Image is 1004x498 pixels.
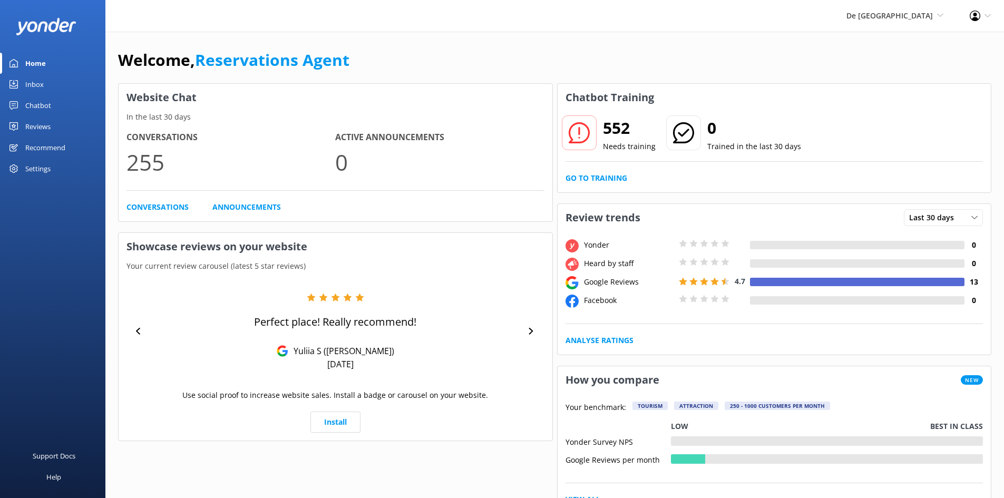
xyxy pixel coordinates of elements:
div: Attraction [674,402,718,410]
p: Your benchmark: [566,402,626,414]
div: Heard by staff [581,258,676,269]
h3: Showcase reviews on your website [119,233,552,260]
h3: Review trends [558,204,648,231]
a: Install [310,412,360,433]
div: Help [46,466,61,487]
div: Tourism [632,402,668,410]
p: Needs training [603,141,656,152]
div: Yonder Survey NPS [566,436,671,446]
div: Recommend [25,137,65,158]
div: Reviews [25,116,51,137]
img: yonder-white-logo.png [16,18,76,35]
div: Google Reviews [581,276,676,288]
span: 4.7 [735,276,745,286]
h4: Active Announcements [335,131,544,144]
p: Perfect place! Really recommend! [254,315,416,329]
div: Settings [25,158,51,179]
h4: 0 [964,258,983,269]
h3: How you compare [558,366,667,394]
h1: Welcome, [118,47,349,73]
span: New [961,375,983,385]
div: Google Reviews per month [566,454,671,464]
div: 250 - 1000 customers per month [725,402,830,410]
div: Inbox [25,74,44,95]
h4: Conversations [126,131,335,144]
h4: 0 [964,295,983,306]
img: Google Reviews [277,345,288,357]
p: Your current review carousel (latest 5 star reviews) [119,260,552,272]
span: Last 30 days [909,212,960,223]
p: 0 [335,144,544,180]
a: Conversations [126,201,189,213]
a: Announcements [212,201,281,213]
div: Facebook [581,295,676,306]
p: Low [671,421,688,432]
p: Yuliia S ([PERSON_NAME]) [288,345,394,357]
p: Trained in the last 30 days [707,141,801,152]
p: Use social proof to increase website sales. Install a badge or carousel on your website. [182,389,488,401]
h3: Chatbot Training [558,84,662,111]
div: Home [25,53,46,74]
h2: 0 [707,115,801,141]
a: Reservations Agent [195,49,349,71]
h3: Website Chat [119,84,552,111]
p: 255 [126,144,335,180]
h4: 13 [964,276,983,288]
p: Best in class [930,421,983,432]
p: In the last 30 days [119,111,552,123]
p: [DATE] [327,358,354,370]
div: Chatbot [25,95,51,116]
a: Analyse Ratings [566,335,633,346]
a: Go to Training [566,172,627,184]
h4: 0 [964,239,983,251]
h2: 552 [603,115,656,141]
div: Yonder [581,239,676,251]
div: Support Docs [33,445,75,466]
span: De [GEOGRAPHIC_DATA] [846,11,933,21]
